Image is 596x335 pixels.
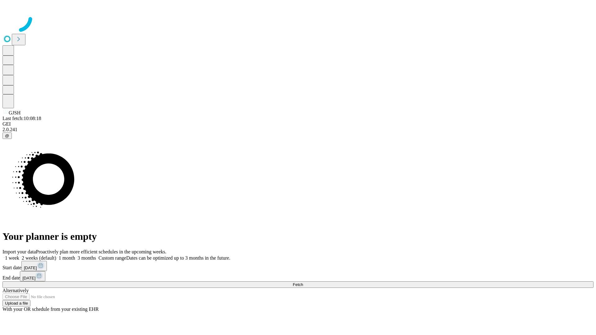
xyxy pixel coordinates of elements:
[59,255,75,261] span: 1 month
[2,231,594,242] h1: Your planner is empty
[9,110,20,115] span: GJSH
[2,261,594,271] div: Start date
[20,271,45,281] button: [DATE]
[2,121,594,127] div: GEI
[21,261,47,271] button: [DATE]
[293,282,303,287] span: Fetch
[2,306,99,312] span: With your OR schedule from your existing EHR
[22,255,56,261] span: 2 weeks (default)
[22,276,35,280] span: [DATE]
[2,281,594,288] button: Fetch
[2,249,36,254] span: Import your data
[36,249,166,254] span: Proactively plan more efficient schedules in the upcoming weeks.
[2,288,29,293] span: Alternatively
[5,255,19,261] span: 1 week
[2,116,41,121] span: Last fetch: 10:08:18
[98,255,126,261] span: Custom range
[126,255,230,261] span: Dates can be optimized up to 3 months in the future.
[2,300,30,306] button: Upload a file
[78,255,96,261] span: 3 months
[24,266,37,270] span: [DATE]
[2,132,12,139] button: @
[5,133,9,138] span: @
[2,127,594,132] div: 2.0.241
[2,271,594,281] div: End date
